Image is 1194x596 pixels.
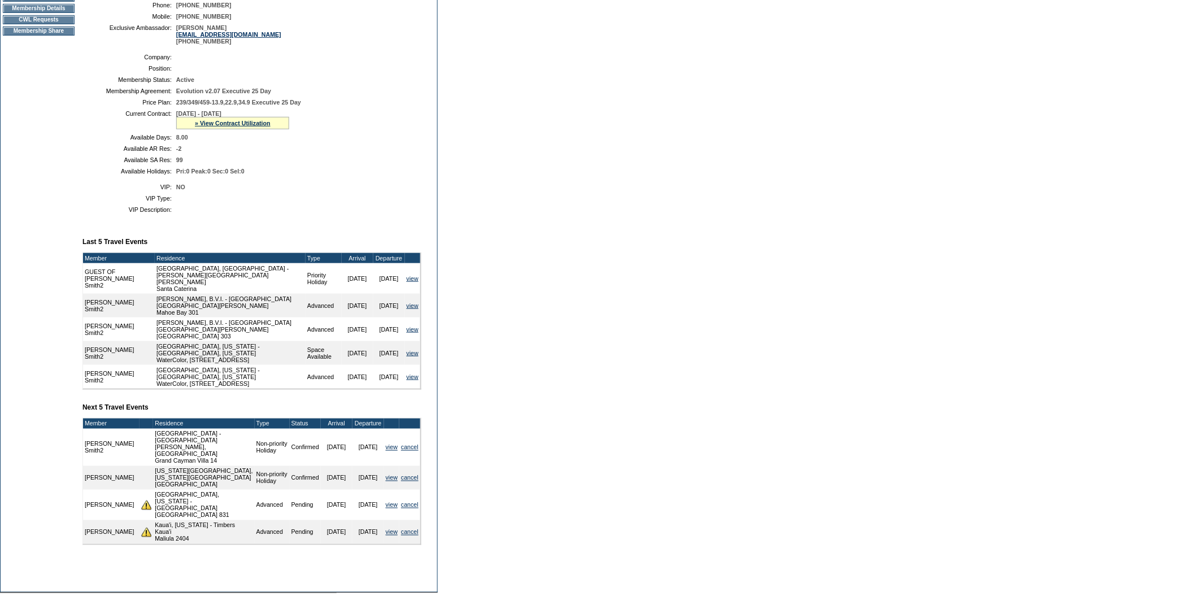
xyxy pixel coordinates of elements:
td: [DATE] [342,365,373,389]
td: Residence [153,419,254,429]
td: VIP: [87,184,172,190]
td: [PERSON_NAME], B.V.I. - [GEOGRAPHIC_DATA] [GEOGRAPHIC_DATA][PERSON_NAME] Mahoe Bay 301 [155,294,306,317]
td: [PERSON_NAME] Smith2 [83,365,155,389]
a: » View Contract Utilization [195,120,271,127]
td: [GEOGRAPHIC_DATA] - [GEOGRAPHIC_DATA][PERSON_NAME], [GEOGRAPHIC_DATA] Grand Cayman Villa 14 [153,429,254,466]
td: Advanced [255,490,290,520]
td: Priority Holiday [306,263,342,294]
td: Pending [290,490,321,520]
td: [DATE] [342,317,373,341]
a: view [407,326,419,333]
td: Price Plan: [87,99,172,106]
span: 239/349/459-13.9,22.9,34.9 Executive 25 Day [176,99,301,106]
span: [DATE] - [DATE] [176,110,221,117]
td: [DATE] [373,263,405,294]
span: -2 [176,145,181,152]
a: view [386,444,398,451]
span: 8.00 [176,134,188,141]
td: [DATE] [321,520,352,544]
td: Available SA Res: [87,156,172,163]
td: [PERSON_NAME] [83,490,140,520]
td: Departure [352,419,384,429]
td: Mobile: [87,13,172,20]
img: There are insufficient days and/or tokens to cover this reservation [141,500,151,510]
td: CWL Requests [3,15,75,24]
a: view [407,275,419,282]
td: VIP Description: [87,206,172,213]
td: [DATE] [321,429,352,466]
span: 99 [176,156,183,163]
td: [DATE] [373,341,405,365]
td: [DATE] [373,317,405,341]
span: Evolution v2.07 Executive 25 Day [176,88,271,94]
td: [GEOGRAPHIC_DATA], [GEOGRAPHIC_DATA] - [PERSON_NAME][GEOGRAPHIC_DATA][PERSON_NAME] Santa Caterina [155,263,306,294]
td: [GEOGRAPHIC_DATA], [US_STATE] - [GEOGRAPHIC_DATA] [GEOGRAPHIC_DATA] 831 [153,490,254,520]
td: [PERSON_NAME] [83,466,140,490]
td: [DATE] [321,466,352,490]
span: NO [176,184,185,190]
span: [PERSON_NAME] [PHONE_NUMBER] [176,24,281,45]
td: Kaua'i, [US_STATE] - Timbers Kaua'i Maliula 2404 [153,520,254,544]
td: [PERSON_NAME] Smith2 [83,429,140,466]
b: Last 5 Travel Events [82,238,147,246]
td: [DATE] [373,365,405,389]
td: [US_STATE][GEOGRAPHIC_DATA], [US_STATE][GEOGRAPHIC_DATA] [GEOGRAPHIC_DATA] [153,466,254,490]
td: Type [255,419,290,429]
td: Space Available [306,341,342,365]
td: Advanced [306,294,342,317]
td: [DATE] [352,520,384,544]
td: Position: [87,65,172,72]
td: [PERSON_NAME], B.V.I. - [GEOGRAPHIC_DATA] [GEOGRAPHIC_DATA][PERSON_NAME] [GEOGRAPHIC_DATA] 303 [155,317,306,341]
a: view [407,373,419,380]
span: Pri:0 Peak:0 Sec:0 Sel:0 [176,168,245,175]
td: Current Contract: [87,110,172,129]
td: Member [83,419,140,429]
td: Company: [87,54,172,60]
td: [GEOGRAPHIC_DATA], [US_STATE] - [GEOGRAPHIC_DATA], [US_STATE] WaterColor, [STREET_ADDRESS] [155,365,306,389]
td: [GEOGRAPHIC_DATA], [US_STATE] - [GEOGRAPHIC_DATA], [US_STATE] WaterColor, [STREET_ADDRESS] [155,341,306,365]
a: cancel [401,502,419,508]
td: Phone: [87,2,172,8]
a: view [407,350,419,356]
a: cancel [401,475,419,481]
td: Non-priority Holiday [255,429,290,466]
td: Confirmed [290,429,321,466]
td: Available AR Res: [87,145,172,152]
td: Membership Details [3,4,75,13]
td: Exclusive Ambassador: [87,24,172,45]
a: view [386,502,398,508]
td: Membership Status: [87,76,172,83]
td: Type [306,253,342,263]
td: Departure [373,253,405,263]
img: There are insufficient days and/or tokens to cover this reservation [141,527,151,537]
td: [DATE] [352,429,384,466]
td: [DATE] [342,263,373,294]
td: [PERSON_NAME] Smith2 [83,317,155,341]
td: [DATE] [352,466,384,490]
td: Arrival [321,419,352,429]
td: Arrival [342,253,373,263]
span: Active [176,76,194,83]
td: [DATE] [342,294,373,317]
td: Advanced [306,317,342,341]
td: Advanced [306,365,342,389]
td: Status [290,419,321,429]
span: [PHONE_NUMBER] [176,13,232,20]
a: cancel [401,529,419,536]
span: [PHONE_NUMBER] [176,2,232,8]
td: VIP Type: [87,195,172,202]
td: [DATE] [321,490,352,520]
td: Residence [155,253,306,263]
td: [PERSON_NAME] Smith2 [83,294,155,317]
td: [PERSON_NAME] [83,520,140,544]
td: Available Holidays: [87,168,172,175]
td: Membership Agreement: [87,88,172,94]
td: Membership Share [3,27,75,36]
a: view [407,302,419,309]
td: Advanced [255,520,290,544]
td: [DATE] [373,294,405,317]
td: [DATE] [342,341,373,365]
td: Available Days: [87,134,172,141]
td: [DATE] [352,490,384,520]
a: cancel [401,444,419,451]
